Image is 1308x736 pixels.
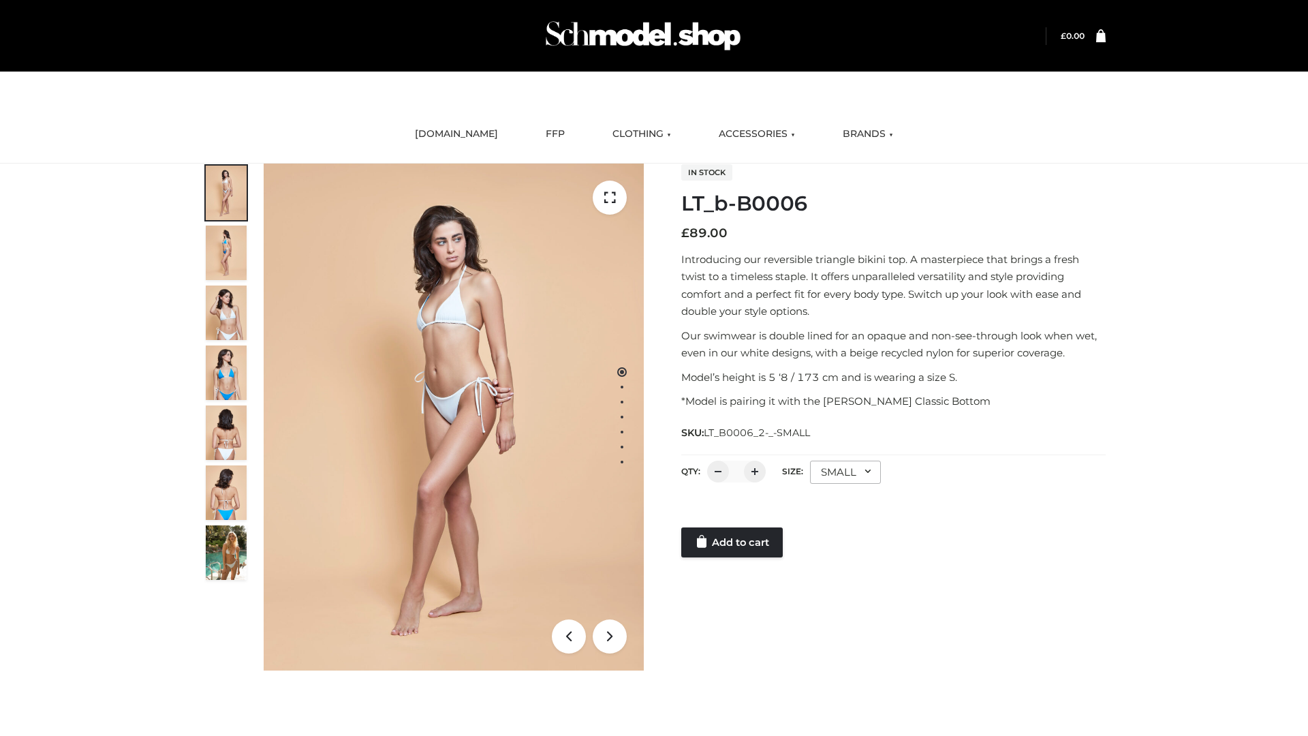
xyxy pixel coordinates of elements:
[206,525,247,580] img: Arieltop_CloudNine_AzureSky2.jpg
[602,119,681,149] a: CLOTHING
[681,226,728,241] bdi: 89.00
[206,166,247,220] img: ArielClassicBikiniTop_CloudNine_AzureSky_OW114ECO_1-scaled.jpg
[1061,31,1066,41] span: £
[708,119,805,149] a: ACCESSORIES
[681,527,783,557] a: Add to cart
[535,119,575,149] a: FFP
[541,9,745,63] img: Schmodel Admin 964
[832,119,903,149] a: BRANDS
[810,461,881,484] div: SMALL
[681,327,1106,362] p: Our swimwear is double lined for an opaque and non-see-through look when wet, even in our white d...
[681,226,689,241] span: £
[206,346,247,400] img: ArielClassicBikiniTop_CloudNine_AzureSky_OW114ECO_4-scaled.jpg
[206,226,247,280] img: ArielClassicBikiniTop_CloudNine_AzureSky_OW114ECO_2-scaled.jpg
[206,405,247,460] img: ArielClassicBikiniTop_CloudNine_AzureSky_OW114ECO_7-scaled.jpg
[782,466,803,476] label: Size:
[206,465,247,520] img: ArielClassicBikiniTop_CloudNine_AzureSky_OW114ECO_8-scaled.jpg
[681,164,732,181] span: In stock
[681,393,1106,410] p: *Model is pairing it with the [PERSON_NAME] Classic Bottom
[1061,31,1085,41] a: £0.00
[681,369,1106,386] p: Model’s height is 5 ‘8 / 173 cm and is wearing a size S.
[681,191,1106,216] h1: LT_b-B0006
[405,119,508,149] a: [DOMAIN_NAME]
[681,251,1106,320] p: Introducing our reversible triangle bikini top. A masterpiece that brings a fresh twist to a time...
[681,466,700,476] label: QTY:
[681,425,811,441] span: SKU:
[704,427,810,439] span: LT_B0006_2-_-SMALL
[264,164,644,671] img: ArielClassicBikiniTop_CloudNine_AzureSky_OW114ECO_1
[1061,31,1085,41] bdi: 0.00
[206,286,247,340] img: ArielClassicBikiniTop_CloudNine_AzureSky_OW114ECO_3-scaled.jpg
